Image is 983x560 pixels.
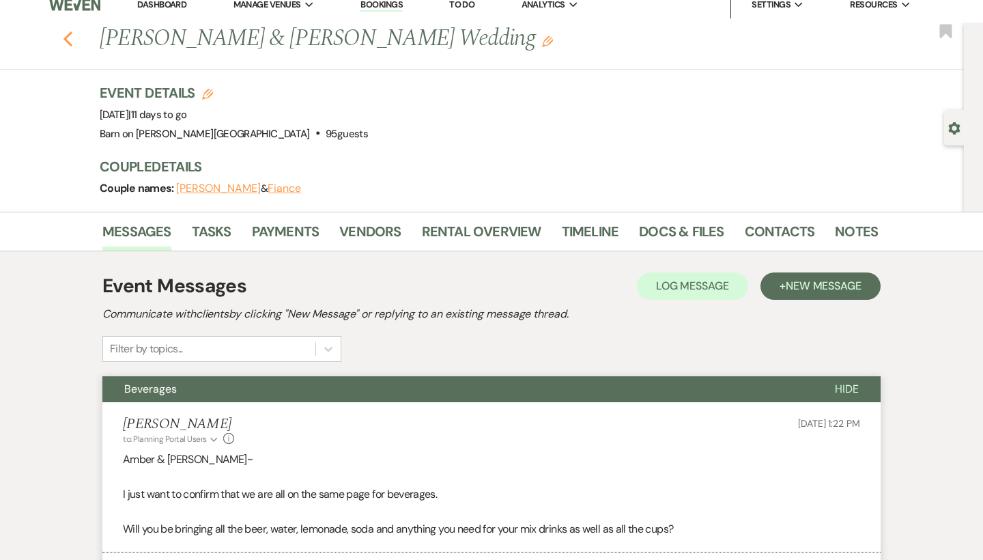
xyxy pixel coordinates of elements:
[123,451,860,468] p: Amber & [PERSON_NAME]~
[542,35,553,47] button: Edit
[128,108,186,122] span: |
[835,382,859,396] span: Hide
[176,182,301,195] span: &
[123,434,207,445] span: to: Planning Portal Users
[102,272,246,300] h1: Event Messages
[102,376,813,402] button: Beverages
[948,121,960,134] button: Open lead details
[760,272,881,300] button: +New Message
[100,23,711,55] h1: [PERSON_NAME] & [PERSON_NAME] Wedding
[422,221,541,251] a: Rental Overview
[123,486,860,503] p: I just want to confirm that we are all on the same page for beverages.
[124,382,177,396] span: Beverages
[100,108,186,122] span: [DATE]
[123,416,234,433] h5: [PERSON_NAME]
[176,183,261,194] button: [PERSON_NAME]
[745,221,815,251] a: Contacts
[835,221,878,251] a: Notes
[131,108,187,122] span: 11 days to go
[100,157,864,176] h3: Couple Details
[123,520,860,538] p: Will you be bringing all the beer, water, lemonade, soda and anything you need for your mix drink...
[656,279,729,293] span: Log Message
[102,306,881,322] h2: Communicate with clients by clicking "New Message" or replying to an existing message thread.
[268,183,301,194] button: Fiance
[100,83,368,102] h3: Event Details
[639,221,724,251] a: Docs & Files
[562,221,619,251] a: Timeline
[252,221,319,251] a: Payments
[786,279,861,293] span: New Message
[798,417,860,430] span: [DATE] 1:22 PM
[339,221,401,251] a: Vendors
[100,127,310,141] span: Barn on [PERSON_NAME][GEOGRAPHIC_DATA]
[102,221,171,251] a: Messages
[813,376,881,402] button: Hide
[192,221,231,251] a: Tasks
[637,272,748,300] button: Log Message
[123,433,220,445] button: to: Planning Portal Users
[110,341,183,357] div: Filter by topics...
[100,181,176,195] span: Couple names:
[326,127,368,141] span: 95 guests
